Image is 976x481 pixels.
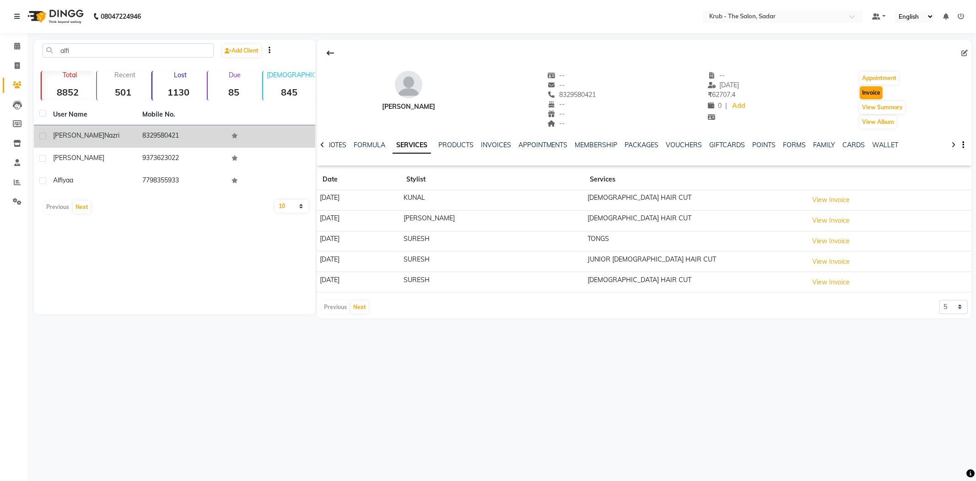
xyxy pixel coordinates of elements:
button: View Invoice [809,193,854,207]
img: logo [23,4,86,29]
a: APPOINTMENTS [518,141,568,149]
td: SURESH [401,272,584,293]
span: -- [708,71,725,80]
a: PRODUCTS [438,141,474,149]
span: Nazri [104,131,119,139]
span: -- [547,81,565,89]
span: 62707.4 [708,91,735,99]
a: GIFTCARDS [710,141,745,149]
a: PACKAGES [625,141,659,149]
span: -- [547,119,565,128]
a: INVOICES [481,141,511,149]
strong: 8852 [42,86,94,98]
th: User Name [48,104,137,125]
button: View Album [860,116,896,128]
td: SURESH [401,231,584,251]
a: POINTS [753,141,776,149]
td: [DATE] [317,231,401,251]
a: Add [731,100,747,112]
img: avatar [395,71,422,98]
div: [PERSON_NAME] [382,102,435,112]
span: [PERSON_NAME] [53,154,104,162]
a: FORMS [783,141,806,149]
a: SERVICES [393,137,431,154]
td: [DEMOGRAPHIC_DATA] HAIR CUT [585,272,806,293]
div: Back to Client [321,44,340,62]
th: Stylist [401,169,584,190]
span: | [725,101,727,111]
button: Next [351,301,368,314]
p: Lost [156,71,205,79]
td: 9373623022 [137,148,226,170]
td: 7798355933 [137,170,226,192]
td: [DEMOGRAPHIC_DATA] HAIR CUT [585,190,806,211]
td: [DATE] [317,251,401,272]
th: Date [317,169,401,190]
span: -- [547,100,565,108]
td: [DATE] [317,190,401,211]
span: Alfiyaa [53,176,73,184]
td: [DATE] [317,210,401,231]
td: SURESH [401,251,584,272]
span: -- [547,110,565,118]
td: 8329580421 [137,125,226,148]
td: TONGS [585,231,806,251]
button: View Invoice [809,234,854,248]
span: [DATE] [708,81,739,89]
span: 0 [708,102,722,110]
th: Mobile No. [137,104,226,125]
strong: 1130 [152,86,205,98]
td: KUNAL [401,190,584,211]
a: WALLET [873,141,899,149]
a: NOTES [326,141,346,149]
b: 08047224946 [101,4,141,29]
button: View Invoice [809,214,854,228]
th: Services [585,169,806,190]
a: MEMBERSHIP [575,141,618,149]
td: [PERSON_NAME] [401,210,584,231]
button: View Summary [860,101,905,114]
a: Add Client [222,44,261,57]
p: [DEMOGRAPHIC_DATA] [267,71,316,79]
input: Search by Name/Mobile/Email/Code [43,43,214,58]
strong: 501 [97,86,150,98]
button: View Invoice [809,275,854,289]
a: CARDS [843,141,865,149]
td: [DEMOGRAPHIC_DATA] HAIR CUT [585,210,806,231]
span: -- [547,71,565,80]
span: [PERSON_NAME] [53,131,104,139]
p: Due [210,71,260,79]
strong: 845 [263,86,316,98]
button: Invoice [860,86,883,99]
button: Next [73,201,91,214]
p: Total [45,71,94,79]
a: FORMULA [354,141,385,149]
button: View Invoice [809,255,854,269]
span: 8329580421 [547,91,596,99]
button: Appointment [860,72,899,85]
td: JUNIOR [DEMOGRAPHIC_DATA] HAIR CUT [585,251,806,272]
a: VOUCHERS [666,141,702,149]
a: FAMILY [814,141,836,149]
td: [DATE] [317,272,401,293]
strong: 85 [208,86,260,98]
p: Recent [101,71,150,79]
span: ₹ [708,91,712,99]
